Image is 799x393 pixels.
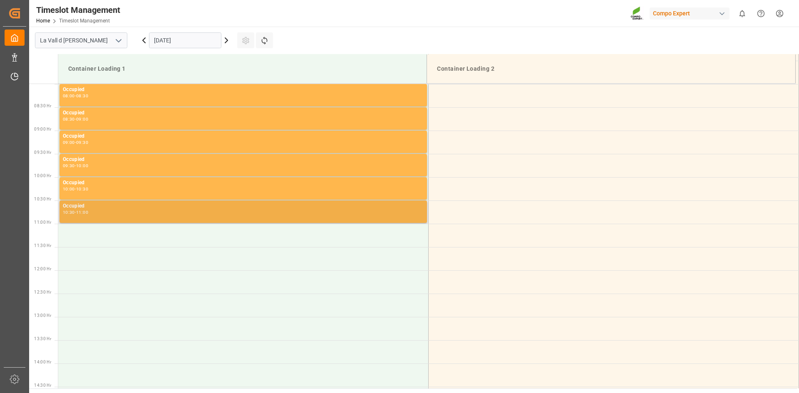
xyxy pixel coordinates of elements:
div: 08:30 [63,117,75,121]
span: 14:00 Hr [34,360,51,364]
div: - [75,164,76,168]
a: Home [36,18,50,24]
span: 13:00 Hr [34,313,51,318]
span: 11:30 Hr [34,243,51,248]
input: Type to search/select [35,32,127,48]
img: Screenshot%202023-09-29%20at%2010.02.21.png_1712312052.png [630,6,644,21]
div: Occupied [63,109,424,117]
div: Occupied [63,86,424,94]
span: 12:30 Hr [34,290,51,294]
span: 12:00 Hr [34,267,51,271]
span: 10:00 Hr [34,173,51,178]
span: 10:30 Hr [34,197,51,201]
div: Occupied [63,132,424,141]
div: 09:30 [76,141,88,144]
div: - [75,187,76,191]
div: 09:00 [63,141,75,144]
div: - [75,117,76,121]
button: show 0 new notifications [733,4,752,23]
span: 14:30 Hr [34,383,51,388]
div: Timeslot Management [36,4,120,16]
div: Occupied [63,179,424,187]
span: 09:00 Hr [34,127,51,131]
div: 10:00 [76,164,88,168]
div: Occupied [63,156,424,164]
div: - [75,210,76,214]
div: 10:30 [76,187,88,191]
span: 09:30 Hr [34,150,51,155]
span: 08:30 Hr [34,104,51,108]
div: Occupied [63,202,424,210]
input: DD.MM.YYYY [149,32,221,48]
div: 08:00 [63,94,75,98]
div: - [75,141,76,144]
span: 13:30 Hr [34,336,51,341]
div: Compo Expert [650,7,730,20]
div: - [75,94,76,98]
div: 10:00 [63,187,75,191]
div: 10:30 [63,210,75,214]
div: 09:00 [76,117,88,121]
span: 11:00 Hr [34,220,51,225]
div: 09:30 [63,164,75,168]
div: 11:00 [76,210,88,214]
button: Help Center [752,4,770,23]
div: Container Loading 2 [434,61,789,77]
div: Container Loading 1 [65,61,420,77]
button: Compo Expert [650,5,733,21]
div: 08:30 [76,94,88,98]
button: open menu [112,34,124,47]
